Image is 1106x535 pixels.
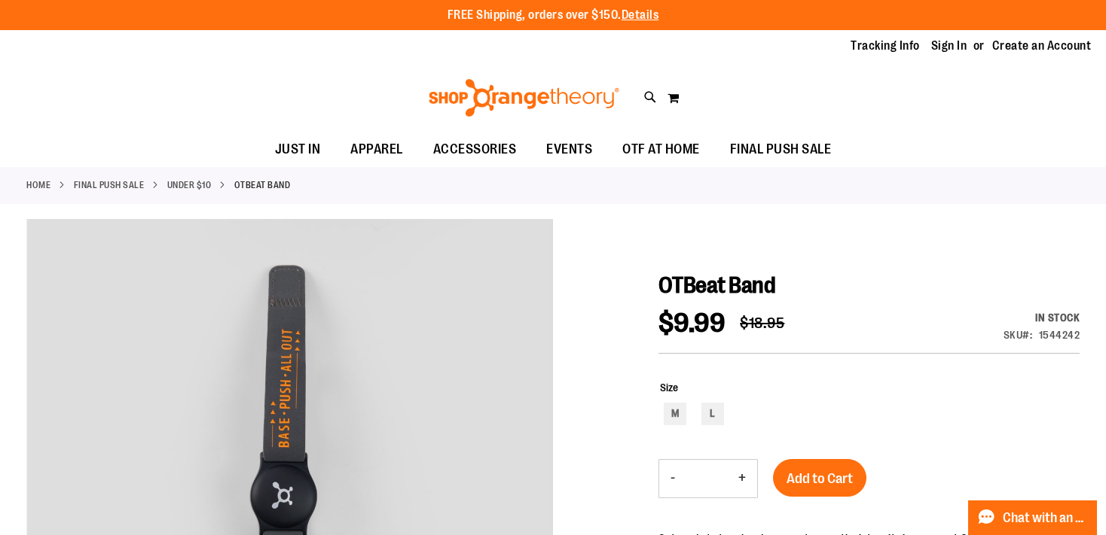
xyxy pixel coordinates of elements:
[1004,310,1080,325] div: In stock
[418,132,532,166] a: ACCESSORIES
[659,460,686,497] button: Decrease product quantity
[730,132,832,166] span: FINAL PUSH SALE
[350,132,403,166] span: APPAREL
[622,8,659,22] a: Details
[931,38,967,54] a: Sign In
[658,308,726,339] span: $9.99
[740,315,784,332] span: $18.95
[622,132,700,166] span: OTF AT HOME
[787,470,853,487] span: Add to Cart
[531,132,607,167] a: EVENTS
[658,272,776,298] span: OTBeat Band
[968,500,1098,535] button: Chat with an Expert
[275,132,321,166] span: JUST IN
[433,132,517,166] span: ACCESSORIES
[546,132,592,166] span: EVENTS
[1004,329,1033,341] strong: SKU
[448,7,659,24] p: FREE Shipping, orders over $150.
[1004,310,1080,325] div: Availability
[26,178,50,192] a: Home
[701,403,724,425] div: L
[74,178,145,192] a: FINAL PUSH SALE
[851,38,920,54] a: Tracking Info
[607,132,715,167] a: OTF AT HOME
[686,461,727,497] input: Product quantity
[234,178,291,192] strong: OTBeat Band
[1039,327,1080,342] div: 1544242
[773,459,866,497] button: Add to Cart
[727,460,757,497] button: Increase product quantity
[260,132,336,167] a: JUST IN
[335,132,418,167] a: APPAREL
[992,38,1092,54] a: Create an Account
[660,381,678,394] span: Size
[167,178,212,192] a: Under $10
[1003,511,1088,525] span: Chat with an Expert
[715,132,847,167] a: FINAL PUSH SALE
[426,79,622,117] img: Shop Orangetheory
[664,403,686,425] div: M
